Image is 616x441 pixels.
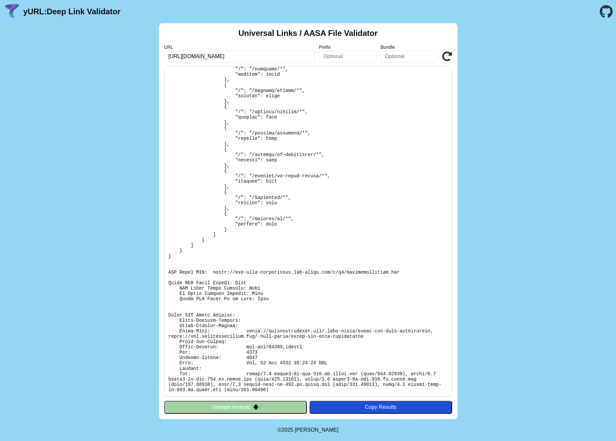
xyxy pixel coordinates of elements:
[380,50,438,62] input: Optional
[278,419,338,441] footer: ©
[309,401,452,413] button: Copy Results
[3,3,21,20] img: yURL Logo
[313,404,449,410] div: Copy Results
[319,50,376,62] input: Optional
[295,427,339,433] a: Michael Ibragimchayev's Personal Site
[239,29,378,38] h2: Universal Links / AASA File Validator
[164,401,307,413] button: Validate Android
[319,44,376,50] label: Prefix
[164,44,315,50] label: URL
[282,427,294,433] span: 2025
[253,404,259,410] img: droidIcon.svg
[380,44,438,50] label: Bundle
[23,7,120,16] a: yURL:Deep Link Validator
[164,50,315,62] input: Required
[164,66,452,397] pre: Lorem ipsu do: sitam://consecteturadip.eli/.sedd-eiusm/tempo-inc-utla-etdoloremag Al Enimadmi: Ve...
